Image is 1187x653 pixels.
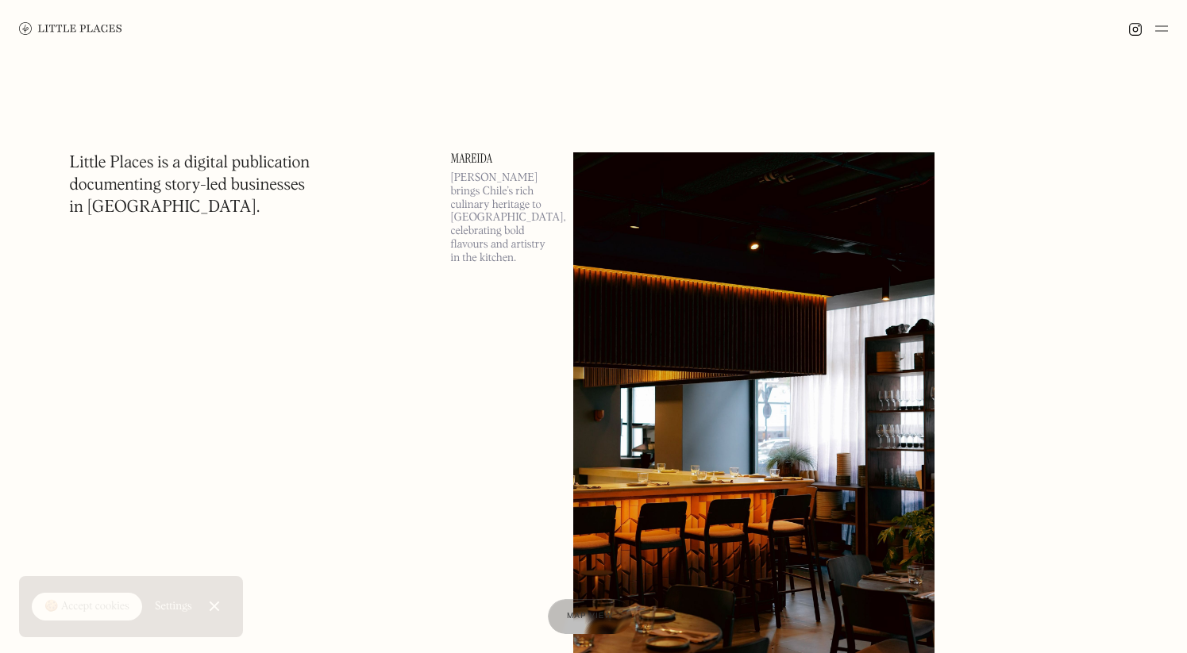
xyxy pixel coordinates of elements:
[44,599,129,615] div: 🍪 Accept cookies
[451,152,554,165] a: Mareida
[70,152,310,219] h1: Little Places is a digital publication documenting story-led businesses in [GEOGRAPHIC_DATA].
[567,612,613,620] span: Map view
[155,601,192,612] div: Settings
[198,590,230,622] a: Close Cookie Popup
[451,171,554,265] p: [PERSON_NAME] brings Chile’s rich culinary heritage to [GEOGRAPHIC_DATA], celebrating bold flavou...
[548,599,632,634] a: Map view
[155,589,192,624] a: Settings
[32,593,142,621] a: 🍪 Accept cookies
